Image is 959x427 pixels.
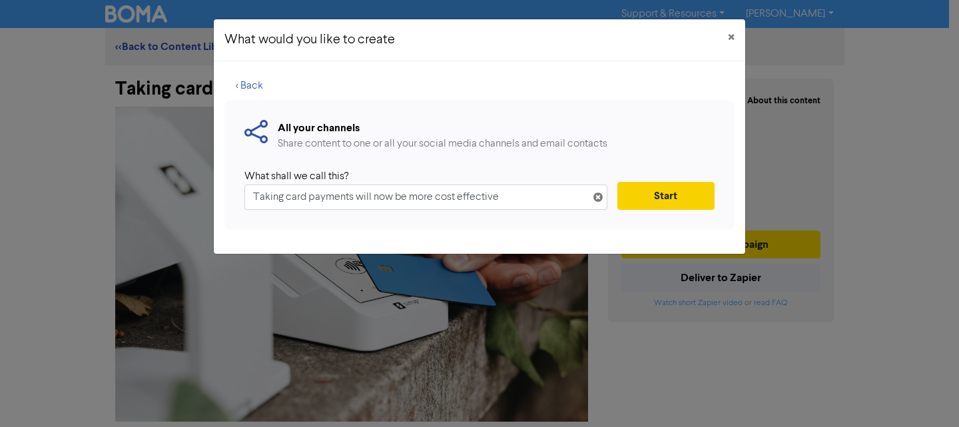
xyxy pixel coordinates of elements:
div: Share content to one or all your social media channels and email contacts [278,136,607,152]
button: < Back [224,72,274,100]
span: × [728,28,735,48]
button: Start [617,182,715,210]
button: Close [717,19,745,57]
h5: What would you like to create [224,30,395,50]
div: All your channels [278,120,607,136]
iframe: Chat Widget [892,363,959,427]
div: What shall we call this? [244,169,597,185]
